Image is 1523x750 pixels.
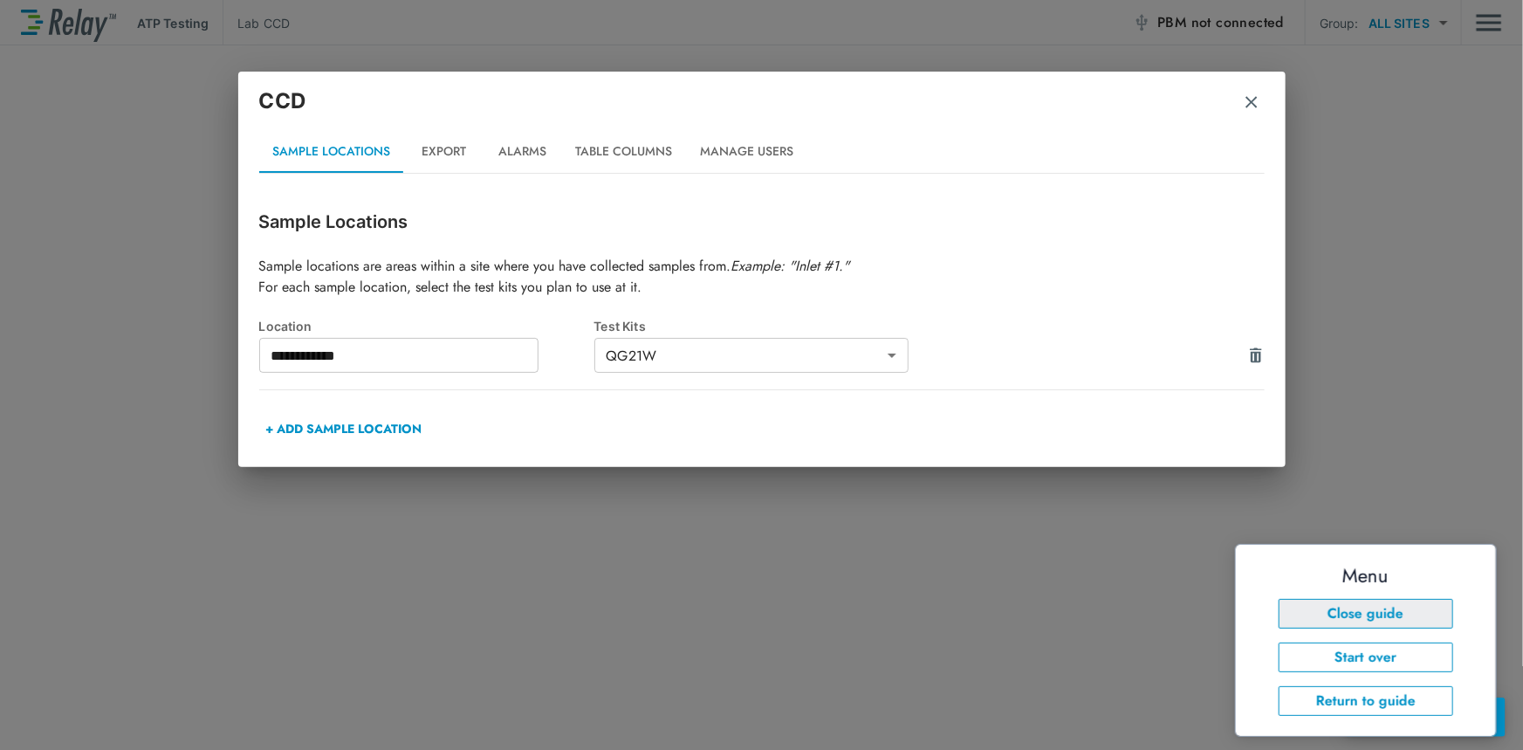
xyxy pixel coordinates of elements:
div: Test Kits [594,319,930,334]
img: Drawer Icon [1247,347,1265,364]
button: Export [405,131,484,173]
em: Example: "Inlet #1." [731,256,850,276]
p: CCD [259,86,305,117]
button: + ADD SAMPLE LOCATION [259,408,429,450]
div: QG21W [594,338,909,373]
p: Sample Locations [259,209,1265,235]
iframe: bubble [1236,545,1496,736]
p: Sample locations are areas within a site where you have collected samples from. For each sample l... [259,256,1265,298]
button: Sample Locations [259,131,405,173]
button: Manage Users [687,131,808,173]
div: Location [259,319,594,334]
button: Table Columns [562,131,687,173]
img: Remove [1243,93,1260,111]
button: Alarms [484,131,562,173]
